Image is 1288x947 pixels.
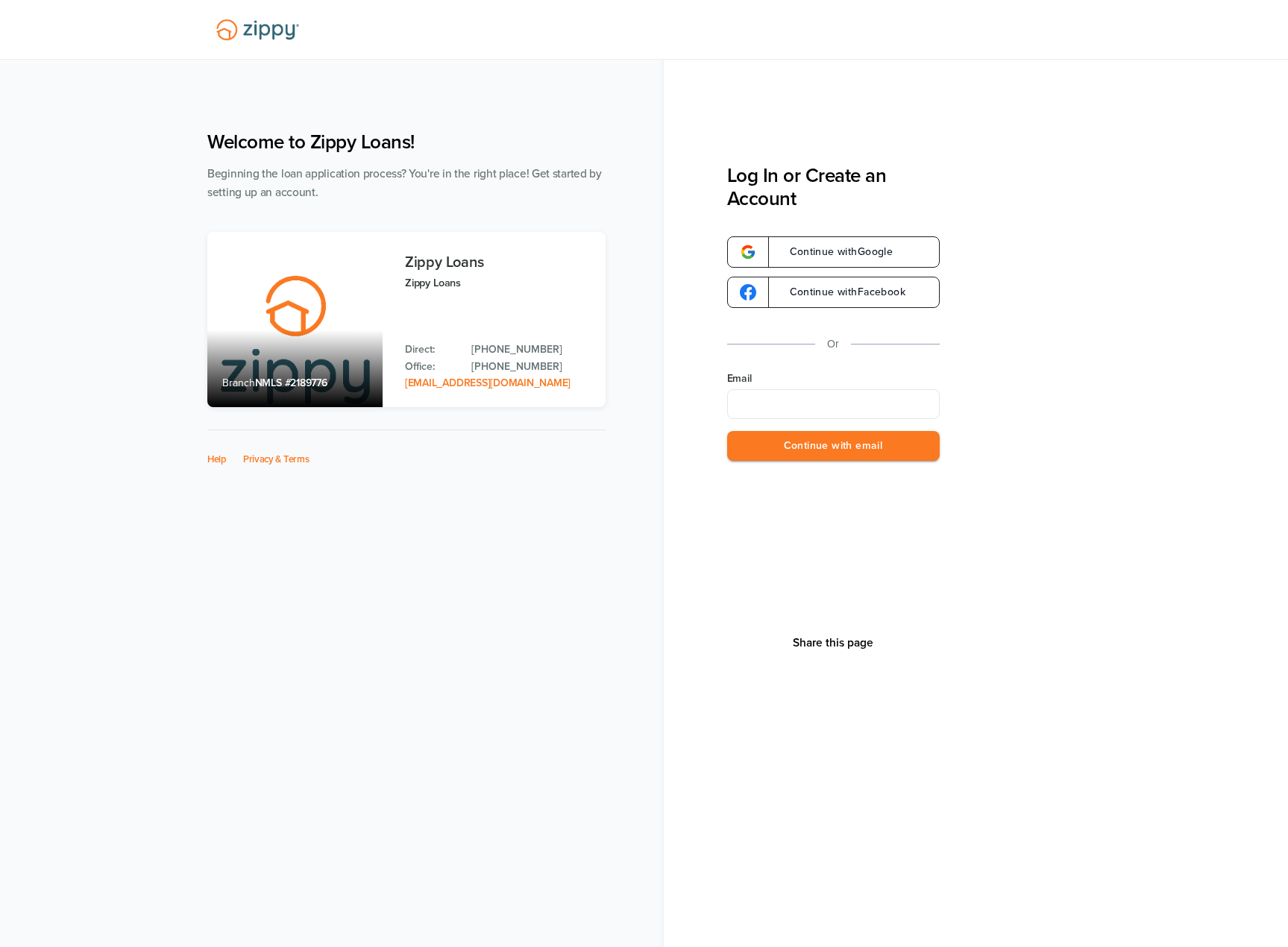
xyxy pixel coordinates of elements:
[207,13,308,47] img: Lender Logo
[405,254,591,271] h3: Zippy Loans
[727,236,940,268] a: google-logoContinue withGoogle
[207,167,602,199] span: Beginning the loan application process? You're in the right place! Get started by setting up an a...
[775,287,905,298] span: Continue with Facebook
[405,342,456,358] p: Direct:
[405,274,591,292] p: Zippy Loans
[788,635,878,650] button: Share This Page
[727,371,940,386] label: Email
[255,377,327,389] span: NMLS #2189776
[471,342,591,358] a: Direct Phone: 512-975-2947
[471,359,591,375] a: Office Phone: 512-975-2947
[727,277,940,308] a: google-logoContinue withFacebook
[775,247,893,257] span: Continue with Google
[405,359,456,375] p: Office:
[727,431,940,462] button: Continue with email
[740,244,756,260] img: google-logo
[727,164,940,210] h3: Log In or Create an Account
[727,389,940,419] input: Email Address
[207,453,227,465] a: Help
[222,377,255,389] span: Branch
[405,377,571,389] a: Email Address: zippyguide@zippymh.com
[740,284,756,301] img: google-logo
[243,453,310,465] a: Privacy & Terms
[207,130,606,154] h1: Welcome to Zippy Loans!
[827,335,839,353] p: Or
